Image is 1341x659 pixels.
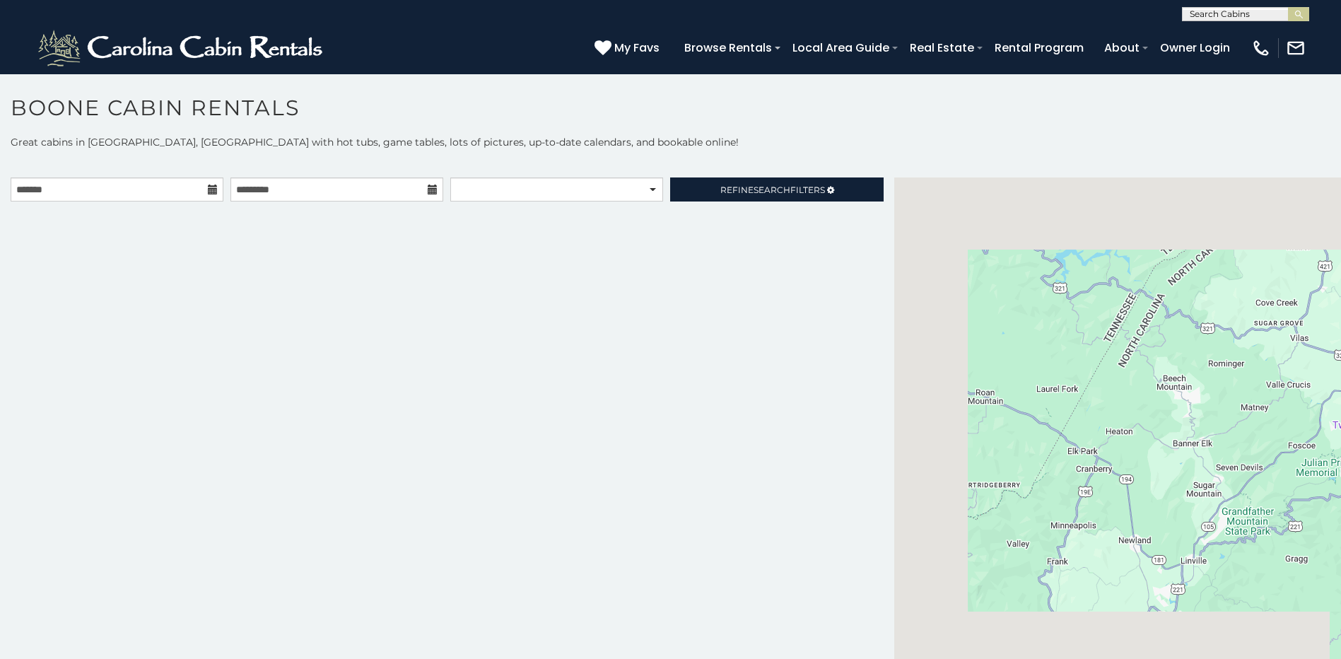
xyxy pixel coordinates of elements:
[1286,38,1306,58] img: mail-regular-white.png
[754,185,790,195] span: Search
[670,177,883,202] a: RefineSearchFilters
[988,35,1091,60] a: Rental Program
[1097,35,1147,60] a: About
[35,27,329,69] img: White-1-2.png
[720,185,825,195] span: Refine Filters
[614,39,660,57] span: My Favs
[1251,38,1271,58] img: phone-regular-white.png
[903,35,981,60] a: Real Estate
[677,35,779,60] a: Browse Rentals
[1153,35,1237,60] a: Owner Login
[785,35,896,60] a: Local Area Guide
[595,39,663,57] a: My Favs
